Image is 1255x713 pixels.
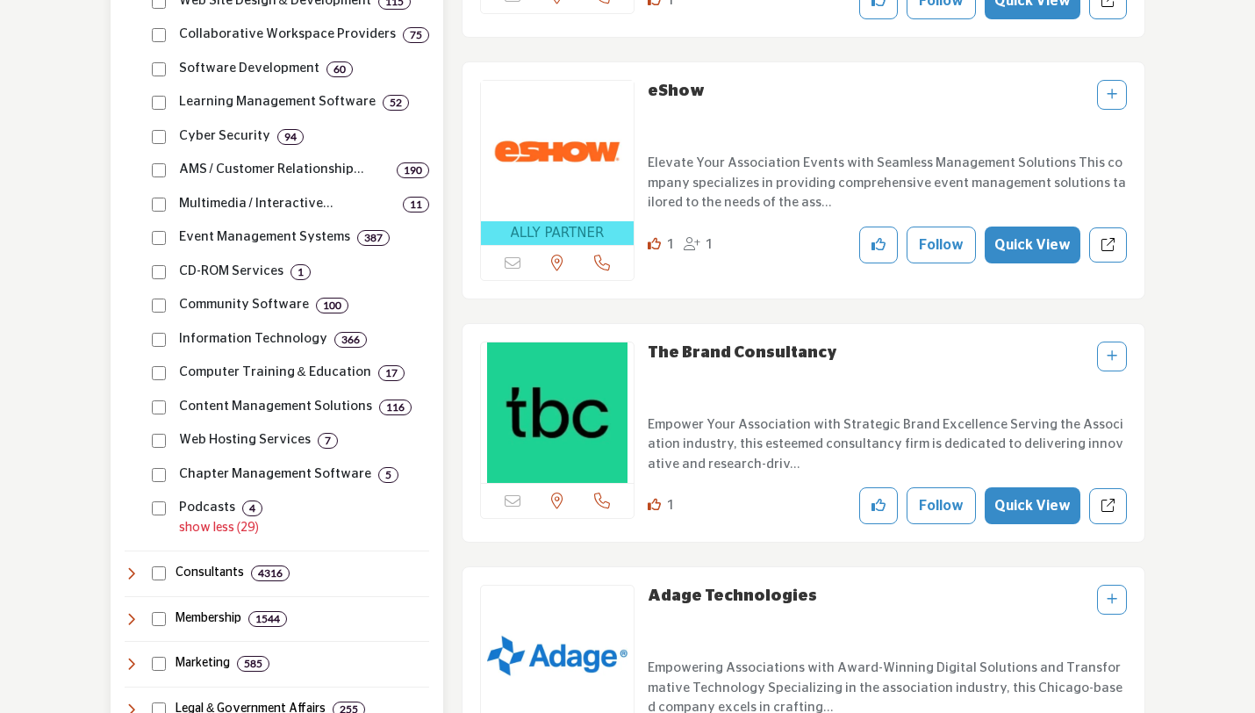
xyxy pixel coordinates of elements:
input: Select Chapter Management Software checkbox [152,468,166,482]
input: Select Podcasts checkbox [152,501,166,515]
div: 387 Results For Event Management Systems [357,230,390,246]
b: 100 [323,299,341,312]
p: Content Management Solutions: Website and content management software solutions. [179,397,372,417]
b: 366 [341,334,360,346]
p: Podcasts: Podcast production and hosting services. [179,498,235,518]
a: Redirect to listing [1089,227,1127,263]
div: 366 Results For Information Technology [334,332,367,348]
div: 60 Results For Software Development [326,61,353,77]
input: Select Marketing checkbox [152,657,166,671]
button: Like company [859,227,898,263]
input: Select Cyber Security checkbox [152,130,166,144]
img: eShow [481,81,635,221]
a: Add To List [1107,594,1117,606]
div: 1 Results For CD-ROM Services [290,264,311,280]
b: 1544 [255,613,280,625]
div: 52 Results For Learning Management Software [383,95,409,111]
p: CD-ROM Services: CD-ROM data and storage solutions. [179,262,283,282]
b: 585 [244,658,262,670]
p: Cyber Security: Cybersecurity solutions and IT protection. [179,126,270,147]
span: 1 [706,238,714,251]
input: Select Community Software checkbox [152,299,166,313]
input: Select Event Management Systems checkbox [152,231,166,245]
b: 4316 [258,567,283,580]
b: 52 [390,97,402,109]
button: Quick View [985,227,1080,263]
span: 1 [667,238,675,251]
input: Select Multimedia / Interactive Technologies checkbox [152,198,166,212]
p: Multimedia / Interactive Technologies: Interactive and multimedia technology solutions. [179,194,396,214]
i: Like [648,498,661,511]
p: Community Software: Community engagement and private network software solutions. [179,295,309,315]
button: Quick View [985,487,1080,524]
div: 4316 Results For Consultants [251,565,290,581]
input: Select AMS / Customer Relationship Management Systems checkbox [152,163,166,177]
div: Followers [684,235,714,256]
h4: Membership: Services and strategies for member engagement, retention, communication, and research... [176,610,241,628]
input: Select Consultants checkbox [152,566,166,580]
div: 100 Results For Community Software [316,298,348,313]
div: 17 Results For Computer Training & Education [378,365,405,381]
div: 7 Results For Web Hosting Services [318,433,338,449]
input: Select Information Technology checkbox [152,333,166,347]
p: Adage Technologies [648,585,817,644]
div: 11 Results For Multimedia / Interactive Technologies [403,197,429,212]
input: Select Content Management Solutions checkbox [152,400,166,414]
p: Information Technology: IT consulting and technology solutions. [179,329,327,349]
img: The Brand Consultancy [481,342,635,483]
p: eShow [648,80,705,139]
h4: Marketing: Strategies and services for audience acquisition, branding, research, and digital and ... [176,655,230,673]
p: Event Management Systems: Software for event management. [179,227,350,248]
p: Chapter Management Software: Local chapter management systems. [179,465,371,485]
div: 585 Results For Marketing [237,656,269,672]
div: 1544 Results For Membership [248,611,287,627]
div: 190 Results For AMS / Customer Relationship Management Systems [397,162,429,178]
b: 60 [333,63,346,76]
button: Like company [859,487,898,524]
p: Learning Management Software: Learning management software solutions. [179,92,376,112]
p: Elevate Your Association Events with Seamless Management Solutions This company specializes in pr... [648,154,1126,213]
b: 116 [386,401,405,414]
input: Select Software Development checkbox [152,62,166,76]
input: Select CD-ROM Services checkbox [152,265,166,279]
b: 5 [385,469,391,481]
a: Redirect to listing [1089,488,1127,524]
b: 75 [410,29,422,41]
p: show less (29) [179,519,429,537]
i: Like [648,237,661,250]
span: ALLY PARTNER [511,223,605,243]
input: Select Learning Management Software checkbox [152,96,166,110]
b: 11 [410,198,422,211]
input: Select Computer Training & Education checkbox [152,366,166,380]
a: Add To List [1107,89,1117,101]
button: Follow [907,487,976,524]
a: Elevate Your Association Events with Seamless Management Solutions This company specializes in pr... [648,143,1126,213]
div: 75 Results For Collaborative Workspace Providers [403,27,429,43]
p: The Brand Consultancy [648,342,837,400]
a: ALLY PARTNER [481,81,635,245]
button: Follow [907,227,976,263]
p: Software Development: Custom software development services. [179,59,319,79]
b: 4 [249,502,255,515]
p: AMS / Customer Relationship Management Systems: Membership and CRM software solutions. [179,160,390,180]
a: The Brand Consultancy [648,345,837,361]
a: Add To List [1107,350,1117,363]
h4: Consultants: Expert guidance across various areas, including technology, marketing, leadership, f... [176,565,244,582]
b: 17 [385,367,398,379]
p: Computer Training & Education: Computers, hardware, and IT services. [179,363,371,383]
span: 1 [667,499,675,512]
b: 1 [298,266,304,278]
div: 94 Results For Cyber Security [277,129,304,145]
input: Select Membership checkbox [152,612,166,626]
a: Adage Technologies [648,588,817,604]
div: 116 Results For Content Management Solutions [379,400,412,415]
p: Collaborative Workspace Providers: Providers of collaborative workspaces. [179,25,396,45]
b: 7 [325,435,331,447]
b: 190 [404,164,422,176]
a: Empower Your Association with Strategic Brand Excellence Serving the Association industry, this e... [648,405,1126,475]
p: Web Hosting Services: Website hosting and domain management. [179,430,311,450]
a: eShow [648,83,705,99]
input: Select Web Hosting Services checkbox [152,434,166,448]
div: 5 Results For Chapter Management Software [378,467,398,483]
b: 94 [284,131,297,143]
